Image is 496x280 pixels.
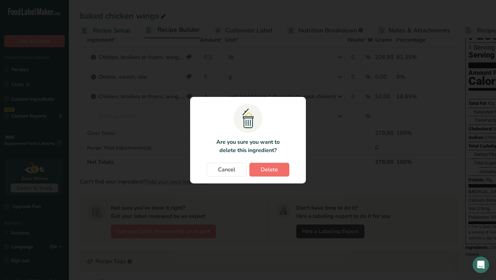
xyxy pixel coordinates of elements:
[218,166,235,174] span: Cancel
[261,166,278,174] span: Delete
[207,163,247,177] button: Cancel
[473,257,489,273] iframe: Intercom live chat
[249,163,289,177] button: Delete
[212,138,283,154] p: Are you sure you want to delete this ingredient?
